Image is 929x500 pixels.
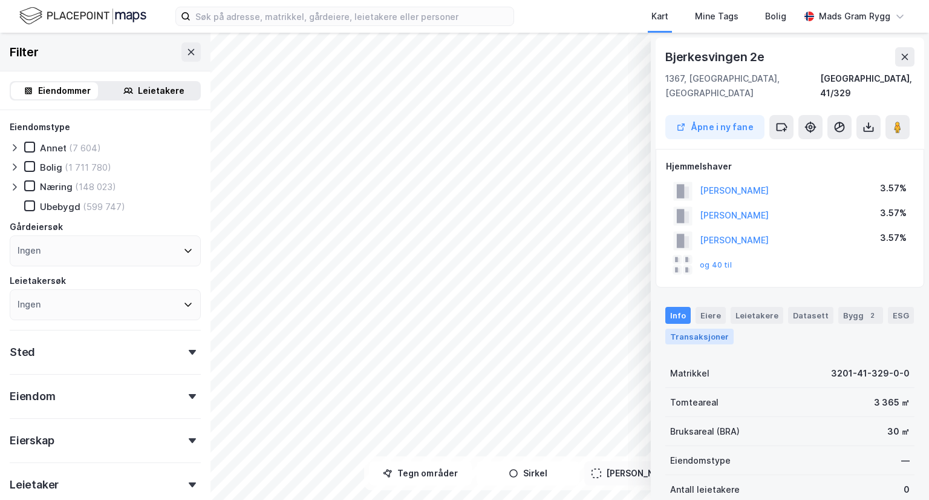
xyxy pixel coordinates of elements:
[869,442,929,500] iframe: Chat Widget
[665,47,767,67] div: Bjerkesvingen 2e
[665,71,820,100] div: 1367, [GEOGRAPHIC_DATA], [GEOGRAPHIC_DATA]
[788,307,833,324] div: Datasett
[10,389,56,404] div: Eiendom
[40,201,80,212] div: Ubebygd
[10,42,39,62] div: Filter
[40,181,73,192] div: Næring
[10,478,59,492] div: Leietaker
[18,243,41,258] div: Ingen
[40,142,67,154] div: Annet
[696,307,726,324] div: Eiere
[670,395,719,410] div: Tomteareal
[10,274,66,288] div: Leietakersøk
[888,307,914,324] div: ESG
[10,433,54,448] div: Eierskap
[820,71,914,100] div: [GEOGRAPHIC_DATA], 41/329
[670,366,709,381] div: Matrikkel
[670,453,731,468] div: Eiendomstype
[765,9,786,24] div: Bolig
[65,162,111,173] div: (1 711 780)
[831,366,910,381] div: 3201-41-329-0-0
[138,84,184,98] div: Leietakere
[670,424,740,439] div: Bruksareal (BRA)
[731,307,783,324] div: Leietakere
[665,307,691,324] div: Info
[69,142,101,154] div: (7 604)
[666,159,914,174] div: Hjemmelshaver
[880,206,907,220] div: 3.57%
[869,442,929,500] div: Kontrollprogram for chat
[191,7,513,25] input: Søk på adresse, matrikkel, gårdeiere, leietakere eller personer
[10,120,70,134] div: Eiendomstype
[38,84,91,98] div: Eiendommer
[866,309,878,321] div: 2
[880,231,907,245] div: 3.57%
[83,201,125,212] div: (599 747)
[819,9,890,24] div: Mads Gram Rygg
[838,307,883,324] div: Bygg
[887,424,910,439] div: 30 ㎡
[665,115,764,139] button: Åpne i ny fane
[75,181,116,192] div: (148 023)
[18,297,41,312] div: Ingen
[874,395,910,410] div: 3 365 ㎡
[695,9,738,24] div: Mine Tags
[19,5,146,27] img: logo.f888ab2527a4732fd821a326f86c7f29.svg
[670,482,740,497] div: Antall leietakere
[369,461,472,485] button: Tegn områder
[10,220,63,234] div: Gårdeiersøk
[40,162,62,173] div: Bolig
[10,345,35,360] div: Sted
[477,461,579,485] button: Sirkel
[651,9,668,24] div: Kart
[665,329,734,344] div: Transaksjoner
[880,181,907,196] div: 3.57%
[606,466,734,481] div: [PERSON_NAME] til kartutsnitt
